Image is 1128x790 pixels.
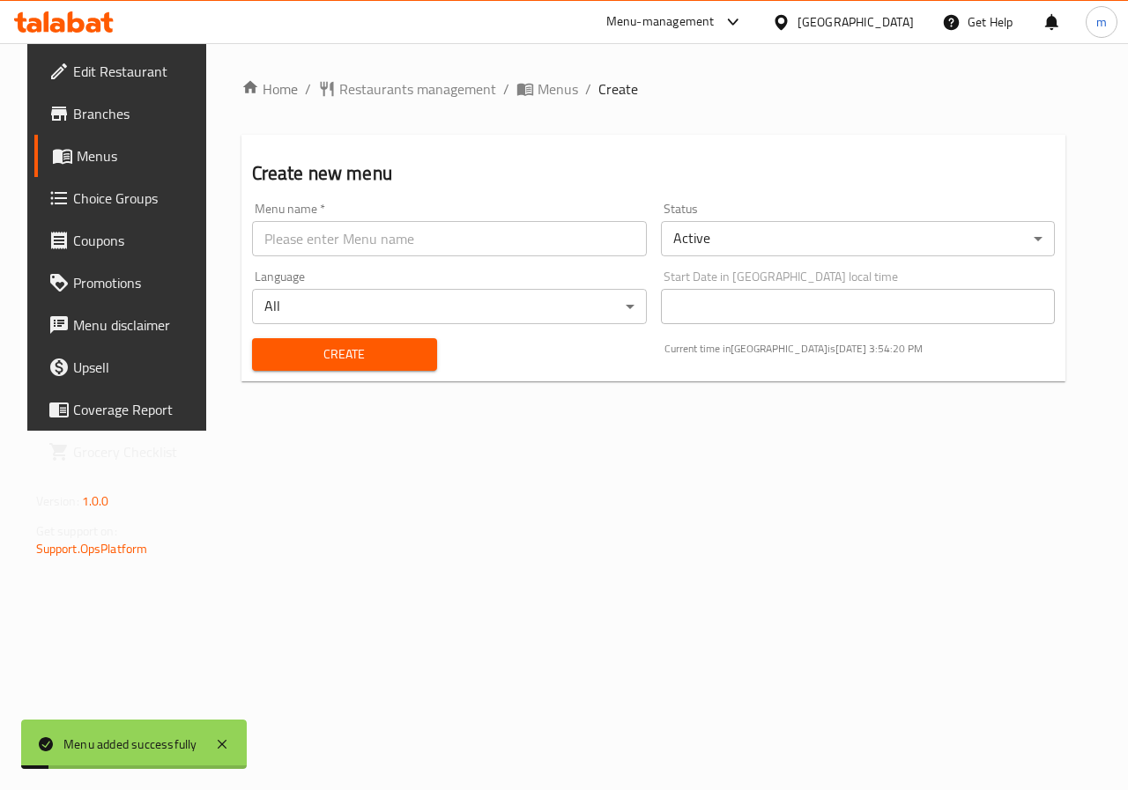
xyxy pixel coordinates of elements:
[36,520,117,543] span: Get support on:
[798,12,914,32] div: [GEOGRAPHIC_DATA]
[73,314,202,336] span: Menu disclaimer
[73,61,202,82] span: Edit Restaurant
[1096,12,1107,32] span: m
[252,338,437,371] button: Create
[36,537,148,560] a: Support.OpsPlatform
[63,735,197,754] div: Menu added successfully
[73,230,202,251] span: Coupons
[664,341,1056,357] p: Current time in [GEOGRAPHIC_DATA] is [DATE] 3:54:20 PM
[77,145,202,166] span: Menus
[82,490,109,513] span: 1.0.0
[503,78,509,100] li: /
[34,388,216,431] a: Coverage Report
[252,160,1056,187] h2: Create new menu
[34,346,216,388] a: Upsell
[34,135,216,177] a: Menus
[538,78,578,100] span: Menus
[34,431,216,473] a: Grocery Checklist
[34,177,216,219] a: Choice Groups
[73,399,202,420] span: Coverage Report
[73,188,202,209] span: Choice Groups
[73,103,202,124] span: Branches
[516,78,578,100] a: Menus
[606,11,715,33] div: Menu-management
[34,304,216,346] a: Menu disclaimer
[339,78,496,100] span: Restaurants management
[661,221,1056,256] div: Active
[318,78,496,100] a: Restaurants management
[241,78,298,100] a: Home
[34,219,216,262] a: Coupons
[36,490,79,513] span: Version:
[34,262,216,304] a: Promotions
[73,441,202,462] span: Grocery Checklist
[305,78,311,100] li: /
[241,78,1066,100] nav: breadcrumb
[73,272,202,293] span: Promotions
[252,221,647,256] input: Please enter Menu name
[266,343,423,365] span: Create
[598,78,638,100] span: Create
[252,289,647,324] div: All
[34,92,216,135] a: Branches
[73,357,202,378] span: Upsell
[585,78,591,100] li: /
[34,50,216,92] a: Edit Restaurant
